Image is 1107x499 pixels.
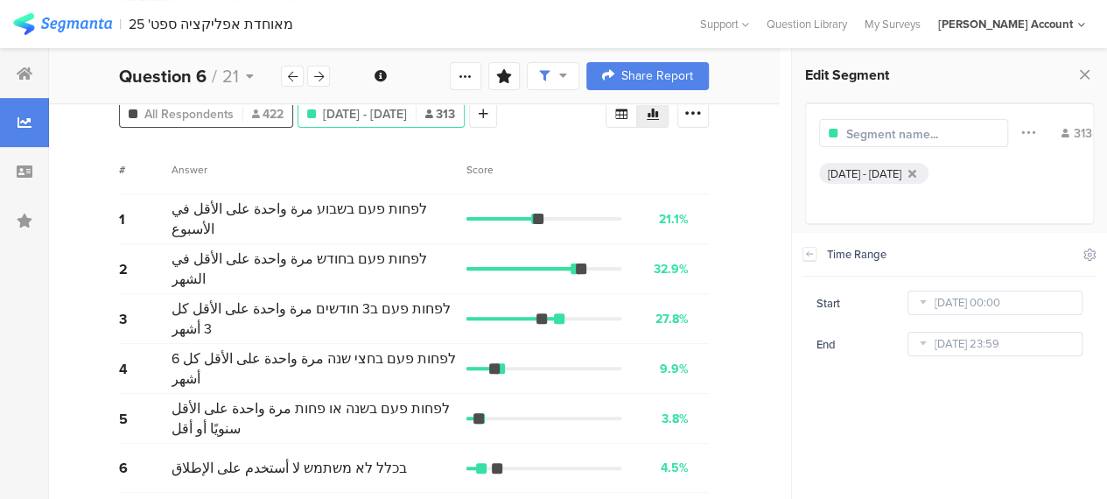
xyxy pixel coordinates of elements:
[129,16,293,32] div: מאוחדת אפליקציה ספט' 25
[212,63,217,89] span: /
[907,291,1082,315] input: Select date
[827,246,1072,263] div: Time Range
[655,310,689,328] div: 27.8%
[828,165,901,182] div: [DATE] - [DATE]
[660,360,689,378] div: 9.9%
[758,16,856,32] a: Question Library
[119,209,172,229] div: 1
[119,458,172,478] div: 6
[816,295,849,312] span: Start
[119,14,122,34] div: |
[172,162,207,178] div: Answer
[172,458,407,478] span: בכלל לא משתמש لا أستخدم على الإطلاق
[252,105,284,123] span: 422
[425,105,455,123] span: 313
[466,162,503,178] div: Score
[661,459,689,477] div: 4.5%
[816,336,844,353] span: End
[1061,124,1092,143] div: 313
[907,332,1082,356] input: Select date
[172,348,458,389] span: לפחות פעם בחצי שנה مرة واحدة على الأقل كل 6 أشهر
[172,199,458,239] span: לפחות פעם בשבוע مرة واحدة على الأقل في الأسبوع
[119,409,172,429] div: 5
[222,63,239,89] span: 21
[119,162,172,178] div: #
[144,105,234,123] span: All Respondents
[662,410,689,428] div: 3.8%
[119,63,207,89] b: Question 6
[172,299,458,339] span: לפחות פעם ב3 חודשים مرة واحدة على الأقل كل 3 أشهر
[621,70,693,82] span: Share Report
[659,210,689,228] div: 21.1%
[654,260,689,278] div: 32.9%
[172,249,458,289] span: לפחות פעם בחודש مرة واحدة على الأقل في الشهر
[805,65,889,85] span: Edit Segment
[13,13,112,35] img: segmanta logo
[172,398,458,439] span: לפחות פעם בשנה או פחות مرة واحدة على الأقل سنويًا أو أقل
[119,309,172,329] div: 3
[700,11,749,38] div: Support
[938,16,1073,32] div: [PERSON_NAME] Account
[323,105,407,123] span: [DATE] - [DATE]
[856,16,929,32] a: My Surveys
[846,125,998,144] input: Segment name...
[119,259,172,279] div: 2
[119,359,172,379] div: 4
